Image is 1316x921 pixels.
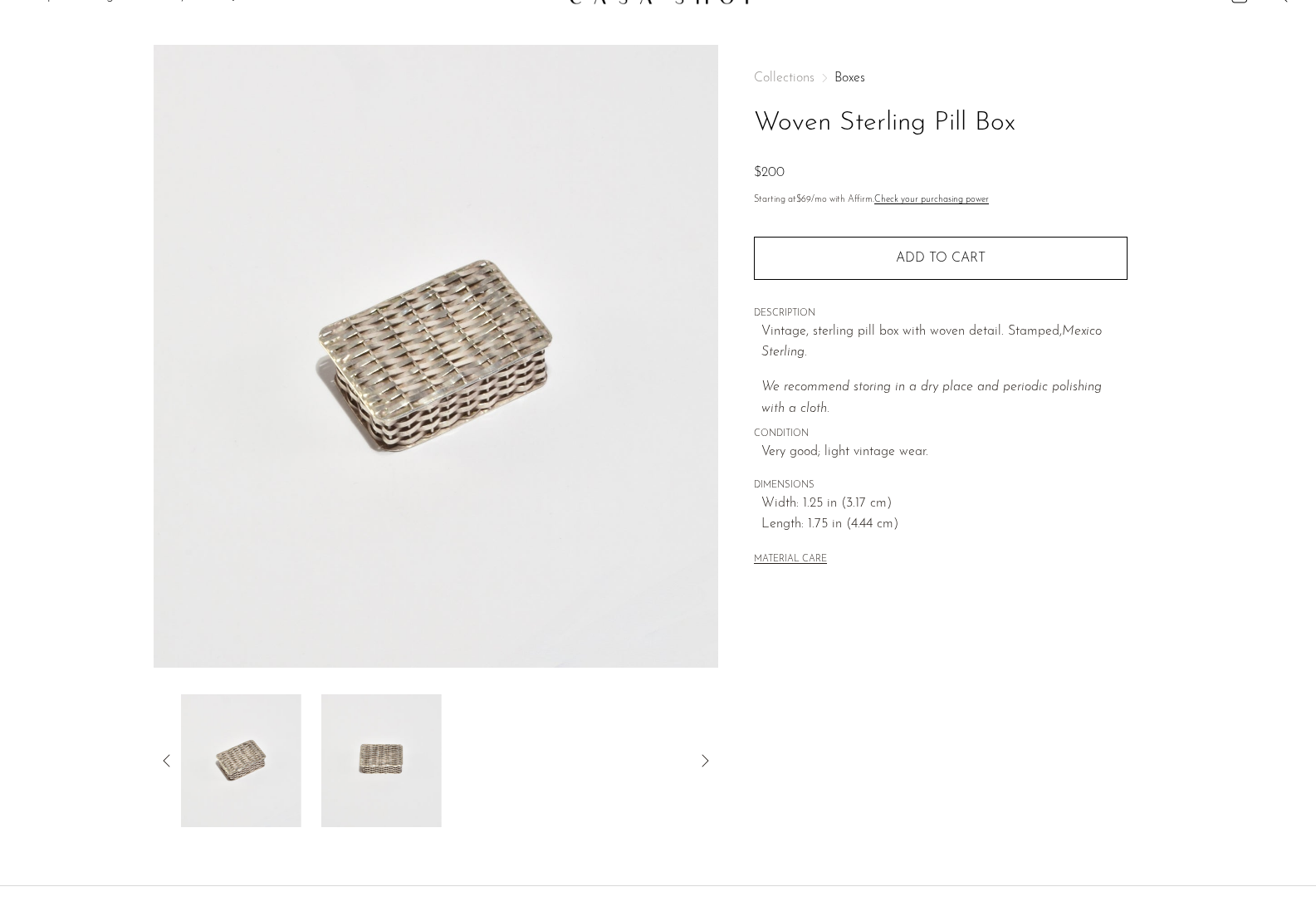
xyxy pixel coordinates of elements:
span: $200 [754,166,785,179]
p: Starting at /mo with Affirm. [754,193,1128,208]
img: Woven Sterling Pill Box [154,45,719,668]
span: Add to cart [896,252,986,265]
button: Add to cart [754,237,1128,280]
span: $69 [796,195,811,204]
p: Vintage, sterling pill box with woven detail. Stamped, . [761,321,1128,364]
span: Width: 1.25 in (3.17 cm) [761,493,1128,515]
img: Woven Sterling Pill Box [180,694,301,827]
a: Boxes [834,71,865,85]
a: Check your purchasing power - Learn more about Affirm Financing (opens in modal) [874,195,989,204]
span: DIMENSIONS [754,478,1128,493]
span: Length: 1.75 in (4.44 cm) [761,514,1128,536]
span: Collections [754,71,815,85]
span: CONDITION [754,427,1128,442]
img: Woven Sterling Pill Box [320,694,441,827]
span: Very good; light vintage wear. [761,442,1128,463]
button: MATERIAL CARE [754,554,827,566]
h1: Woven Sterling Pill Box [754,102,1128,145]
span: DESCRIPTION [754,306,1128,321]
i: We recommend storing in a dry place and periodic polishing with a cloth. [761,380,1102,415]
nav: Breadcrumbs [754,71,1128,85]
